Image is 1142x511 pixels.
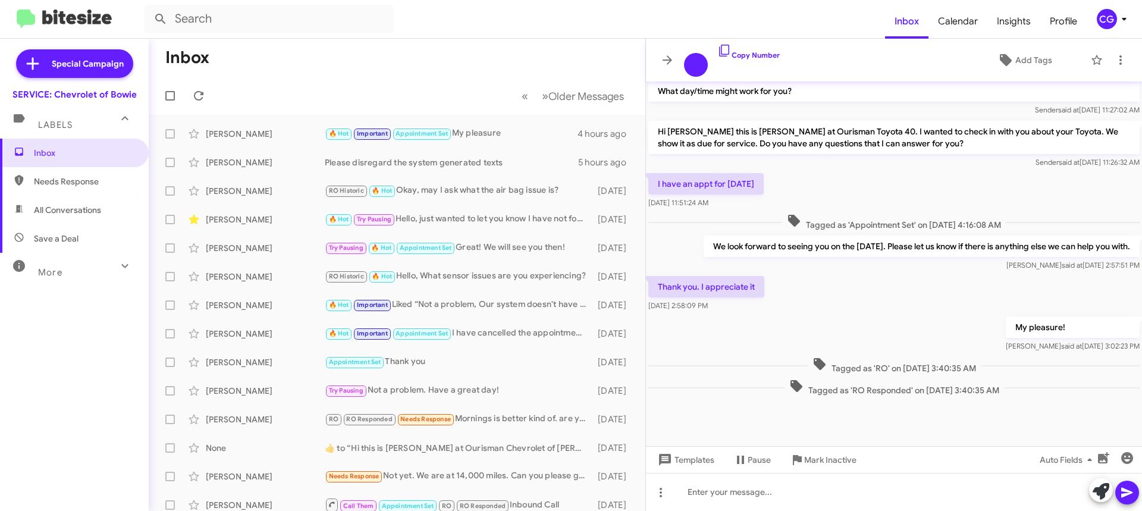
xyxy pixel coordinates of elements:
[206,185,325,197] div: [PERSON_NAME]
[1035,105,1140,114] span: Sender [DATE] 11:27:02 AM
[808,357,981,374] span: Tagged as 'RO' on [DATE] 3:40:35 AM
[400,415,451,423] span: Needs Response
[206,156,325,168] div: [PERSON_NAME]
[724,449,780,471] button: Pause
[442,502,451,510] span: RO
[206,385,325,397] div: [PERSON_NAME]
[655,449,714,471] span: Templates
[963,49,1085,71] button: Add Tags
[325,298,592,312] div: Liked “Not a problem, Our system doesn't have accurate mileage so it sends messages out based on ...
[785,379,1004,396] span: Tagged as 'RO Responded' on [DATE] 3:40:35 AM
[782,214,1006,231] span: Tagged as 'Appointment Set' on [DATE] 4:16:08 AM
[206,271,325,283] div: [PERSON_NAME]
[987,4,1040,39] a: Insights
[34,175,135,187] span: Needs Response
[357,301,388,309] span: Important
[748,449,771,471] span: Pause
[514,84,535,108] button: Previous
[1006,261,1140,269] span: [PERSON_NAME] [DATE] 2:57:51 PM
[325,327,592,340] div: I have cancelled the appointment. Please let us know when you are ready to re-schedule!
[329,330,349,337] span: 🔥 Hot
[206,471,325,482] div: [PERSON_NAME]
[1059,158,1080,167] span: said at
[343,502,374,510] span: Call Them
[329,387,363,394] span: Try Pausing
[592,214,636,225] div: [DATE]
[34,147,135,159] span: Inbox
[592,442,636,454] div: [DATE]
[38,120,73,130] span: Labels
[206,299,325,311] div: [PERSON_NAME]
[648,173,764,195] p: I have an appt for [DATE]
[372,187,392,195] span: 🔥 Hot
[325,127,578,140] div: My pleasure
[329,215,349,223] span: 🔥 Hot
[592,499,636,511] div: [DATE]
[648,198,708,207] span: [DATE] 11:51:24 AM
[592,242,636,254] div: [DATE]
[592,356,636,368] div: [DATE]
[52,58,124,70] span: Special Campaign
[1006,341,1140,350] span: [PERSON_NAME] [DATE] 3:02:23 PM
[1040,4,1087,39] a: Profile
[515,84,631,108] nav: Page navigation example
[34,204,101,216] span: All Conversations
[34,233,79,244] span: Save a Deal
[206,442,325,454] div: None
[592,385,636,397] div: [DATE]
[206,128,325,140] div: [PERSON_NAME]
[780,449,866,471] button: Mark Inactive
[165,48,209,67] h1: Inbox
[144,5,394,33] input: Search
[325,384,592,397] div: Not a problem. Have a great day!
[325,156,578,168] div: Please disregard the system generated texts
[1087,9,1129,29] button: CG
[592,299,636,311] div: [DATE]
[522,89,528,104] span: «
[12,89,137,101] div: SERVICE: Chevrolet of Bowie
[325,212,592,226] div: Hello, just wanted to let you know I have not forgot about your question! I'm waiting on a respon...
[578,156,636,168] div: 5 hours ago
[592,271,636,283] div: [DATE]
[928,4,987,39] a: Calendar
[329,358,381,366] span: Appointment Set
[325,241,592,255] div: Great! We will see you then!
[325,269,592,283] div: Hello, What sensor issues are you experiencing?
[325,412,592,426] div: Mornings is better kind of. are you available to do the service [DATE] around 5? Or do you need m...
[206,356,325,368] div: [PERSON_NAME]
[1058,105,1079,114] span: said at
[1036,158,1140,167] span: Sender [DATE] 11:26:32 AM
[371,244,391,252] span: 🔥 Hot
[885,4,928,39] span: Inbox
[357,215,391,223] span: Try Pausing
[206,242,325,254] div: [PERSON_NAME]
[325,184,592,197] div: Okay, may I ask what the air bag issue is?
[329,130,349,137] span: 🔥 Hot
[1097,9,1117,29] div: CG
[329,272,364,280] span: RO Historic
[717,51,780,59] a: Copy Number
[325,469,592,483] div: Not yet. We are at 14,000 miles. Can you please give an approx cost for the 15K visit with tire r...
[329,415,338,423] span: RO
[372,272,392,280] span: 🔥 Hot
[1015,49,1052,71] span: Add Tags
[592,471,636,482] div: [DATE]
[592,413,636,425] div: [DATE]
[329,472,379,480] span: Needs Response
[648,121,1140,154] p: Hi [PERSON_NAME] this is [PERSON_NAME] at Ourisman Toyota 40. I wanted to check in with you about...
[804,449,857,471] span: Mark Inactive
[38,267,62,278] span: More
[1061,341,1082,350] span: said at
[704,236,1140,257] p: We look forward to seeing you on the [DATE]. Please let us know if there is anything else we can ...
[325,355,592,369] div: Thank you
[329,187,364,195] span: RO Historic
[648,276,764,297] p: Thank you. I appreciate it
[206,413,325,425] div: [PERSON_NAME]
[460,502,506,510] span: RO Responded
[578,128,636,140] div: 4 hours ago
[357,330,388,337] span: Important
[206,214,325,225] div: [PERSON_NAME]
